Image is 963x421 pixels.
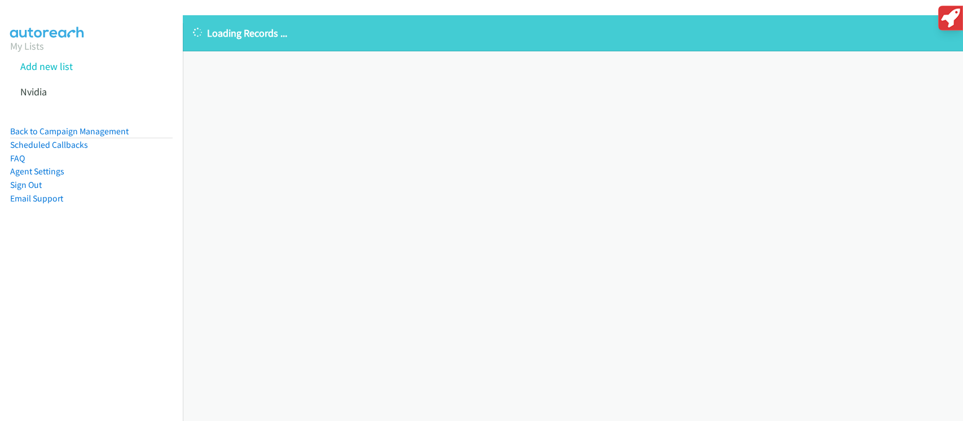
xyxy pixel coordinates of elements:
a: FAQ [10,153,25,164]
p: Loading Records ... [193,25,953,41]
a: My Lists [10,40,44,52]
a: Back to Campaign Management [10,126,129,137]
a: Email Support [10,193,63,204]
a: Nvidia [20,85,47,98]
a: Agent Settings [10,166,64,177]
a: Add new list [20,60,73,73]
a: Scheduled Callbacks [10,139,88,150]
a: Sign Out [10,179,42,190]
